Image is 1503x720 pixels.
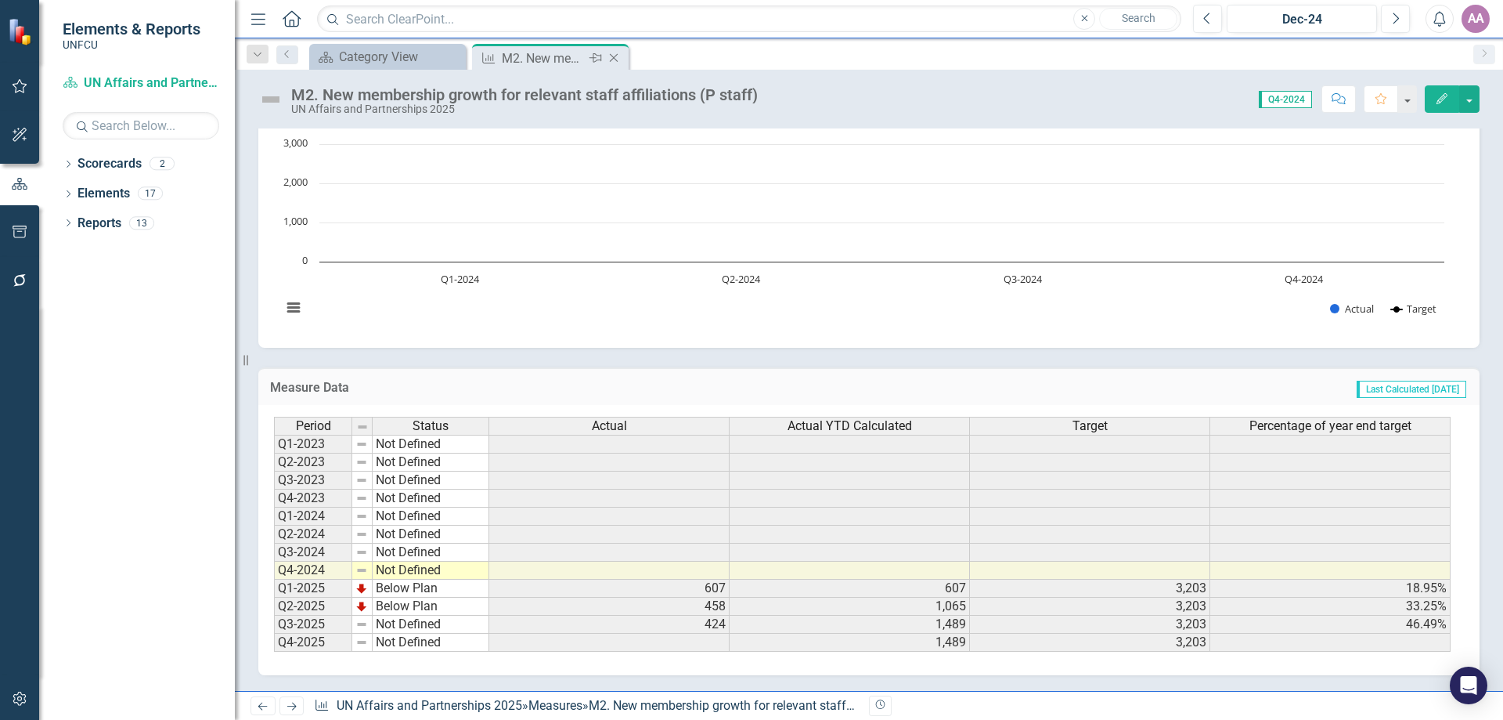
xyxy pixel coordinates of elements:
span: Actual [592,419,627,433]
td: 1,065 [730,598,970,616]
button: Show Target [1391,302,1437,316]
div: M2. New membership growth for relevant staff affiliations (P staff) [502,49,586,68]
text: 3,000 [283,136,308,150]
span: Elements & Reports [63,20,200,38]
td: 46.49% [1210,616,1451,634]
div: Open Intercom Messenger [1450,667,1487,704]
img: 8DAGhfEEPCf229AAAAAElFTkSuQmCC [355,546,368,559]
td: Not Defined [373,472,489,490]
img: 8DAGhfEEPCf229AAAAAElFTkSuQmCC [355,636,368,649]
td: Not Defined [373,508,489,526]
div: 13 [129,216,154,230]
img: 8DAGhfEEPCf229AAAAAElFTkSuQmCC [355,492,368,505]
img: 8DAGhfEEPCf229AAAAAElFTkSuQmCC [355,618,368,631]
td: 458 [489,598,730,616]
td: 3,203 [970,634,1210,652]
img: 8DAGhfEEPCf229AAAAAElFTkSuQmCC [355,456,368,469]
img: 8DAGhfEEPCf229AAAAAElFTkSuQmCC [356,421,369,433]
input: Search ClearPoint... [317,5,1181,33]
td: Q4-2025 [274,634,352,652]
span: Q4-2024 [1259,91,1312,108]
td: 424 [489,616,730,634]
a: Scorecards [77,155,142,173]
td: Q2-2025 [274,598,352,616]
img: 8DAGhfEEPCf229AAAAAElFTkSuQmCC [355,528,368,541]
img: Not Defined [258,87,283,112]
text: Q4-2024 [1285,272,1324,286]
div: Chart. Highcharts interactive chart. [274,97,1464,332]
a: UN Affairs and Partnerships 2025 [337,698,522,713]
a: Reports [77,215,121,233]
img: 8DAGhfEEPCf229AAAAAElFTkSuQmCC [355,510,368,523]
td: 3,203 [970,598,1210,616]
td: 33.25% [1210,598,1451,616]
img: TnMDeAgwAPMxUmUi88jYAAAAAElFTkSuQmCC [355,582,368,595]
td: Below Plan [373,598,489,616]
span: Target [1072,419,1108,433]
span: Actual YTD Calculated [788,419,912,433]
button: View chart menu, Chart [283,297,305,319]
td: Q3-2025 [274,616,352,634]
img: ClearPoint Strategy [8,18,35,45]
td: 607 [730,580,970,598]
td: Q4-2024 [274,562,352,580]
img: TnMDeAgwAPMxUmUi88jYAAAAAElFTkSuQmCC [355,600,368,613]
text: Q3-2024 [1004,272,1043,286]
img: 8DAGhfEEPCf229AAAAAElFTkSuQmCC [355,474,368,487]
td: 3,203 [970,616,1210,634]
div: 17 [138,187,163,201]
a: Category View [313,47,462,67]
span: Status [413,419,449,433]
text: 1,000 [283,214,308,228]
td: Not Defined [373,634,489,652]
td: Q1-2024 [274,508,352,526]
button: AA [1462,5,1490,33]
td: Q2-2023 [274,454,352,472]
div: 2 [150,157,175,171]
svg: Interactive chart [274,97,1452,332]
span: Period [296,419,331,433]
img: 8DAGhfEEPCf229AAAAAElFTkSuQmCC [355,564,368,577]
td: Not Defined [373,526,489,544]
td: Not Defined [373,616,489,634]
div: M2. New membership growth for relevant staff affiliations (P staff) [291,86,758,103]
div: Category View [339,47,462,67]
h3: Measure Data [270,381,768,395]
a: Elements [77,185,130,203]
span: Percentage of year end target [1249,419,1411,433]
td: Not Defined [373,562,489,580]
input: Search Below... [63,112,219,139]
td: 1,489 [730,616,970,634]
td: 18.95% [1210,580,1451,598]
button: Search [1099,8,1177,30]
img: 8DAGhfEEPCf229AAAAAElFTkSuQmCC [355,438,368,450]
td: 1,489 [730,634,970,652]
span: Last Calculated [DATE] [1357,381,1466,398]
a: Measures [528,698,582,713]
td: Q3-2024 [274,544,352,562]
td: 607 [489,580,730,598]
div: UN Affairs and Partnerships 2025 [291,103,758,115]
text: Q1-2024 [441,272,480,286]
td: Q1-2023 [274,435,352,454]
div: » » [314,697,857,715]
div: M2. New membership growth for relevant staff affiliations (P staff) [589,698,957,713]
button: Show Actual [1330,302,1374,316]
text: 2,000 [283,175,308,189]
a: UN Affairs and Partnerships 2025 [63,74,219,92]
button: Dec-24 [1227,5,1377,33]
td: Q1-2025 [274,580,352,598]
td: Q3-2023 [274,472,352,490]
td: Not Defined [373,490,489,508]
td: 3,203 [970,580,1210,598]
td: Q4-2023 [274,490,352,508]
td: Q2-2024 [274,526,352,544]
td: Not Defined [373,544,489,562]
small: UNFCU [63,38,200,51]
td: Not Defined [373,435,489,454]
text: 0 [302,253,308,267]
text: Q2-2024 [722,272,761,286]
td: Below Plan [373,580,489,598]
div: Dec-24 [1232,10,1371,29]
